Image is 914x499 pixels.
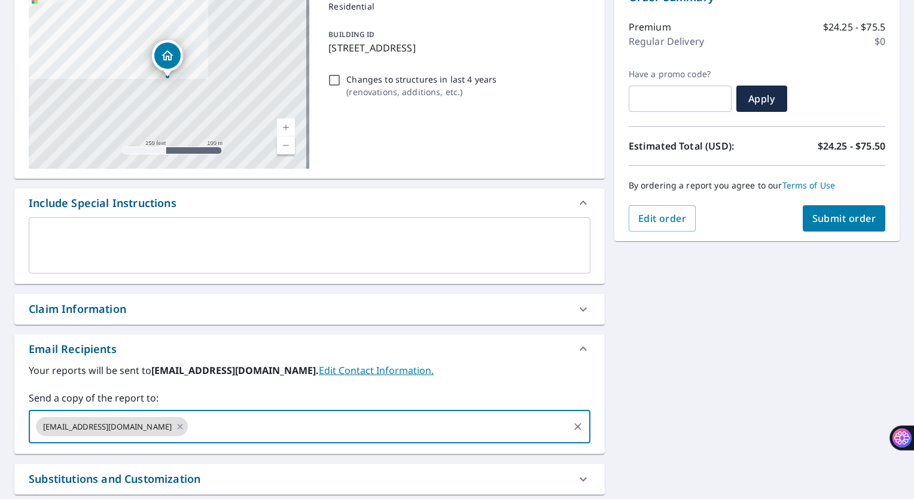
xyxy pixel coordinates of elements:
p: $24.25 - $75.5 [823,20,885,34]
button: Submit order [803,205,886,232]
div: Substitutions and Customization [14,464,605,494]
p: [STREET_ADDRESS] [328,41,585,55]
div: Email Recipients [29,341,117,357]
a: Terms of Use [782,179,836,191]
span: Edit order [638,212,687,225]
p: BUILDING ID [328,29,374,39]
b: [EMAIL_ADDRESS][DOMAIN_NAME]. [151,364,319,377]
label: Have a promo code? [629,69,732,80]
span: Submit order [812,212,876,225]
span: Apply [746,92,778,105]
p: Premium [629,20,671,34]
p: By ordering a report you agree to our [629,180,885,191]
p: $0 [875,34,885,48]
div: Claim Information [29,301,126,317]
div: Include Special Instructions [14,188,605,217]
div: Dropped pin, building 1, Residential property, 3884 Cotton Green Path Dr Naples, FL 34114 [152,40,183,77]
div: Substitutions and Customization [29,471,200,487]
p: Estimated Total (USD): [629,139,757,153]
div: [EMAIL_ADDRESS][DOMAIN_NAME] [36,417,188,436]
label: Your reports will be sent to [29,363,590,378]
button: Clear [569,418,586,435]
span: [EMAIL_ADDRESS][DOMAIN_NAME] [36,421,179,433]
p: $24.25 - $75.50 [818,139,885,153]
a: Current Level 17, Zoom Out [277,136,295,154]
button: Edit order [629,205,696,232]
label: Send a copy of the report to: [29,391,590,405]
div: Claim Information [14,294,605,324]
a: Current Level 17, Zoom In [277,118,295,136]
p: Regular Delivery [629,34,704,48]
button: Apply [736,86,787,112]
a: EditContactInfo [319,364,434,377]
p: Changes to structures in last 4 years [346,73,496,86]
div: Include Special Instructions [29,195,176,211]
p: ( renovations, additions, etc. ) [346,86,496,98]
div: Email Recipients [14,334,605,363]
